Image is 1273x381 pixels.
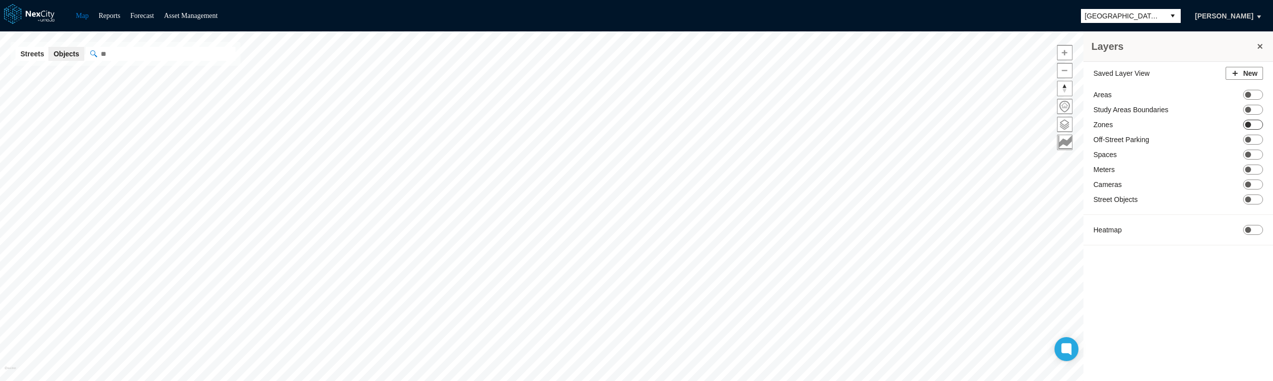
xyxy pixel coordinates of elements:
[1085,11,1161,21] span: [GEOGRAPHIC_DATA][PERSON_NAME]
[1093,150,1117,160] label: Spaces
[1057,99,1072,114] button: Home
[48,47,84,61] button: Objects
[1165,9,1181,23] button: select
[76,12,89,19] a: Map
[164,12,218,19] a: Asset Management
[1243,68,1258,78] span: New
[1057,135,1072,150] button: Key metrics
[1057,45,1072,60] button: Zoom in
[53,49,79,59] span: Objects
[4,367,16,378] a: Mapbox homepage
[1093,225,1122,235] label: Heatmap
[1057,63,1072,78] button: Zoom out
[1057,117,1072,132] button: Layers management
[99,12,121,19] a: Reports
[130,12,154,19] a: Forecast
[20,49,44,59] span: Streets
[1093,68,1150,78] label: Saved Layer View
[1093,165,1115,175] label: Meters
[15,47,49,61] button: Streets
[1185,7,1264,24] button: [PERSON_NAME]
[1093,180,1122,190] label: Cameras
[1093,105,1168,115] label: Study Areas Boundaries
[1195,11,1254,21] span: [PERSON_NAME]
[1226,67,1263,80] button: New
[1093,120,1113,130] label: Zones
[1093,135,1149,145] label: Off-Street Parking
[1093,90,1112,100] label: Areas
[1093,194,1138,204] label: Street Objects
[1057,81,1072,96] button: Reset bearing to north
[1091,39,1255,53] h3: Layers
